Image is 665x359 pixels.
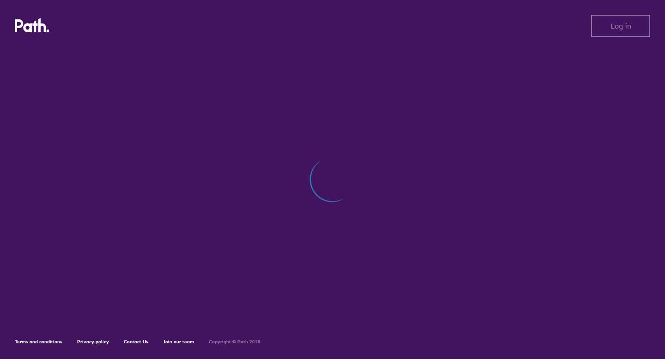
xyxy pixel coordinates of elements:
[77,339,109,345] a: Privacy policy
[163,339,194,345] a: Join our team
[15,339,62,345] a: Terms and conditions
[591,15,650,37] button: Log in
[209,339,260,345] h6: Copyright © Path 2018
[124,339,148,345] a: Contact Us
[611,22,631,30] span: Log in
